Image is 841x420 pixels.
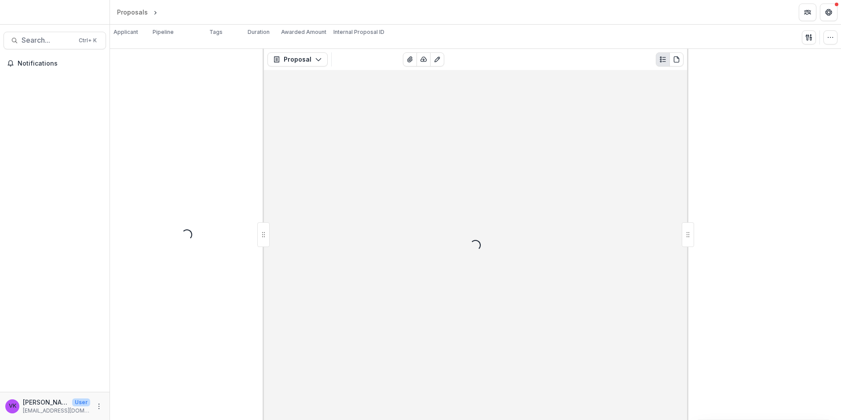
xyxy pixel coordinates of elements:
p: Applicant [113,28,138,36]
button: Partners [799,4,816,21]
p: [EMAIL_ADDRESS][DOMAIN_NAME] [23,407,90,415]
nav: breadcrumb [113,6,197,18]
p: Awarded Amount [281,28,326,36]
p: Internal Proposal ID [333,28,384,36]
p: [PERSON_NAME] [23,398,69,407]
button: Plaintext view [656,52,670,66]
button: Edit as form [430,52,444,66]
a: Proposals [113,6,151,18]
button: PDF view [669,52,684,66]
button: Search... [4,32,106,49]
button: Get Help [820,4,837,21]
div: Ctrl + K [77,36,99,45]
button: More [94,401,104,412]
span: Notifications [18,60,102,67]
button: Notifications [4,56,106,70]
p: User [72,398,90,406]
button: View Attached Files [403,52,417,66]
div: Proposals [117,7,148,17]
span: Search... [22,36,73,44]
div: Victor Keong [9,403,16,409]
p: Pipeline [153,28,174,36]
p: Duration [248,28,270,36]
p: Tags [209,28,223,36]
button: Proposal [267,52,328,66]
